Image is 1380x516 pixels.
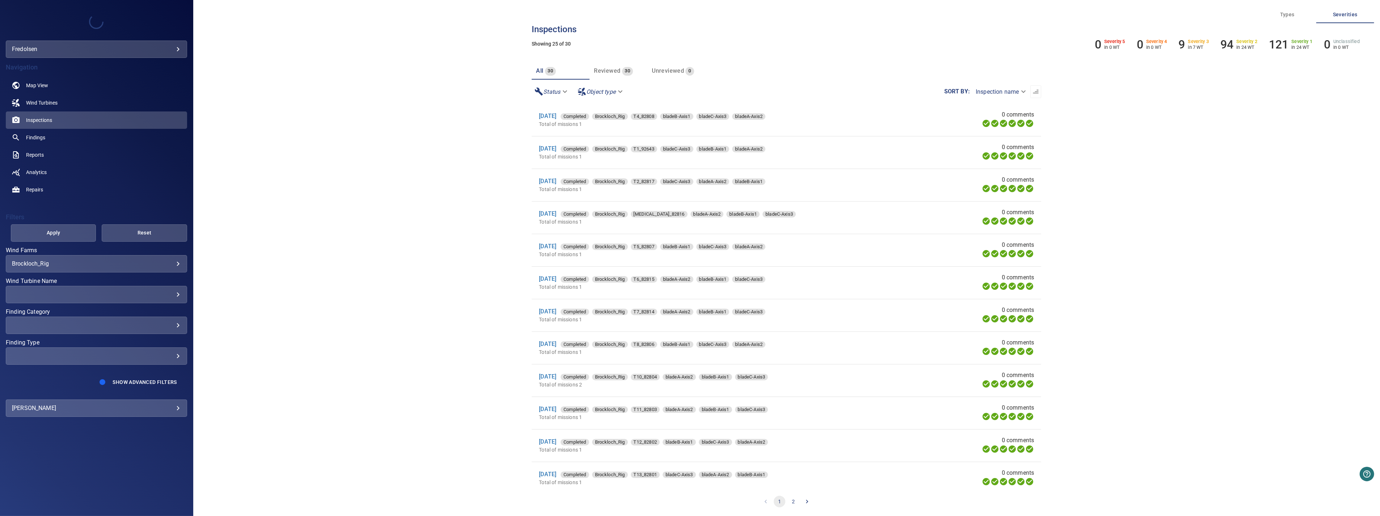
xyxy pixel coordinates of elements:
div: bladeC-Axis3 [660,178,693,185]
span: Brockloch_Rig [592,308,628,316]
div: Completed [561,211,589,217]
li: Severity 3 [1179,38,1209,51]
span: Findings [26,134,45,141]
svg: ML Processing 100% [1008,119,1017,128]
span: bladeC-Axis3 [735,406,768,413]
span: bladeA-Axis2 [660,308,693,316]
span: Wind Turbines [26,99,58,106]
h6: Severity 1 [1292,39,1313,44]
p: in 0 WT [1146,45,1167,50]
svg: Data Formatted 100% [991,412,999,421]
span: bladeB-Axis1 [696,145,730,153]
button: Go to next page [801,496,813,507]
div: Completed [561,276,589,283]
span: Brockloch_Rig [592,471,628,478]
div: Inspection name [970,85,1030,98]
div: bladeA-Axis2 [732,341,765,348]
span: bladeB-Axis1 [699,406,732,413]
li: Severity 1 [1269,38,1312,51]
button: Apply [11,224,96,242]
span: bladeB-Axis1 [735,471,768,478]
li: Severity Unclassified [1324,38,1360,51]
svg: Uploading 100% [982,445,991,453]
span: T5_82807 [631,243,657,250]
button: Reset [102,224,187,242]
svg: Classification 100% [1025,380,1034,388]
a: [DATE] [539,406,556,413]
span: bladeC-Axis3 [696,113,730,120]
em: Object type [586,88,616,95]
svg: Matching 100% [1017,445,1025,453]
div: bladeB-Axis1 [696,146,730,152]
svg: Uploading 100% [982,282,991,291]
span: bladeA-Axis2 [691,211,724,218]
div: bladeA-Axis2 [732,146,765,152]
svg: Classification 100% [1025,477,1034,486]
a: windturbines noActive [6,94,187,111]
span: T11_82803 [631,406,660,413]
p: in 24 WT [1292,45,1313,50]
a: [DATE] [539,373,556,380]
svg: Selecting 100% [999,412,1008,421]
svg: ML Processing 100% [1008,347,1017,356]
div: T13_82801 [631,471,660,478]
h6: 94 [1220,38,1233,51]
span: Completed [561,113,589,120]
svg: Classification 100% [1025,314,1034,323]
div: bladeA-Axis2 [660,309,693,315]
div: Brockloch_Rig [592,439,628,445]
div: T5_82807 [631,244,657,250]
svg: Matching 100% [1017,249,1025,258]
div: Brockloch_Rig [592,178,628,185]
div: bladeB-Axis1 [735,471,768,478]
div: Brockloch_Rig [592,341,628,348]
a: [DATE] [539,145,556,152]
svg: Uploading 100% [982,314,991,323]
svg: Matching 100% [1017,314,1025,323]
div: bladeC-Axis3 [732,276,765,283]
svg: Uploading 100% [982,119,991,128]
span: Brockloch_Rig [592,276,628,283]
button: Show Advanced Filters [108,376,181,388]
span: Completed [561,145,589,153]
svg: Selecting 100% [999,477,1008,486]
div: bladeC-Axis3 [732,309,765,315]
span: T7_82814 [631,308,657,316]
span: bladeA-Axis2 [699,471,732,478]
span: Show Advanced Filters [113,379,177,385]
div: Completed [561,244,589,250]
div: Brockloch_Rig [592,211,628,217]
span: bladeA-Axis2 [735,439,768,446]
svg: Selecting 100% [999,282,1008,291]
span: Unreviewed [652,67,684,74]
svg: Classification 100% [1025,445,1034,453]
svg: Selecting 100% [999,152,1008,160]
a: [DATE] [539,308,556,315]
span: bladeC-Axis3 [696,243,730,250]
a: [DATE] [539,178,556,185]
span: bladeA-Axis2 [696,178,730,185]
span: T2_82817 [631,178,657,185]
svg: Data Formatted 100% [991,445,999,453]
div: Brockloch_Rig [592,471,628,478]
svg: Selecting 100% [999,119,1008,128]
h6: Severity 5 [1104,39,1125,44]
p: in 7 WT [1188,45,1209,50]
a: [DATE] [539,275,556,282]
div: T4_82808 [631,113,657,120]
span: 30 [545,67,556,75]
label: Wind Turbine Name [6,278,187,284]
h5: Showing 25 of 30 [532,41,1041,47]
span: bladeB-Axis1 [699,373,732,381]
svg: Selecting 100% [999,249,1008,258]
span: bladeC-Axis3 [660,145,693,153]
svg: Selecting 100% [999,314,1008,323]
svg: Classification 100% [1025,152,1034,160]
div: T10_82804 [631,374,660,380]
div: Brockloch_Rig [592,309,628,315]
svg: Uploading 100% [982,249,991,258]
span: Completed [561,406,589,413]
h6: 121 [1269,38,1288,51]
div: bladeC-Axis3 [735,374,768,380]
